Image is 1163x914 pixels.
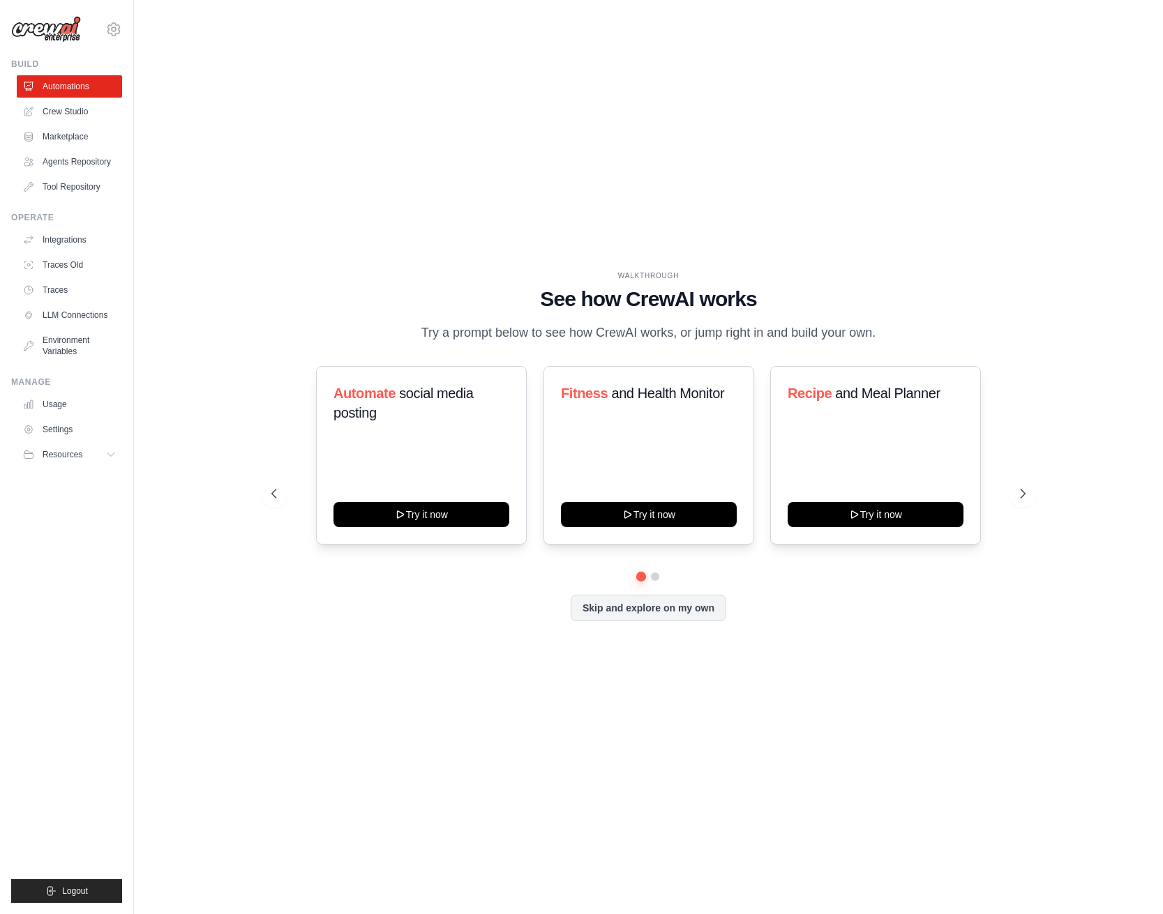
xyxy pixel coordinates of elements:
div: Operate [11,212,122,223]
iframe: Chat Widget [1093,847,1163,914]
span: Recipe [788,386,832,401]
a: Crew Studio [17,100,122,123]
span: social media posting [333,386,474,420]
span: Automate [333,386,396,401]
a: Automations [17,75,122,98]
a: LLM Connections [17,304,122,326]
a: Usage [17,393,122,416]
button: Try it now [333,502,509,527]
div: Build [11,59,122,70]
span: and Health Monitor [611,386,724,401]
span: Fitness [561,386,608,401]
span: Logout [62,885,88,897]
a: Traces Old [17,254,122,276]
button: Skip and explore on my own [571,595,726,621]
a: Settings [17,418,122,441]
button: Try it now [788,502,963,527]
a: Environment Variables [17,329,122,363]
h1: See how CrewAI works [271,287,1026,312]
a: Traces [17,279,122,301]
span: and Meal Planner [836,386,940,401]
div: Manage [11,376,122,388]
button: Resources [17,443,122,466]
p: Try a prompt below to see how CrewAI works, or jump right in and build your own. [414,323,883,343]
span: Resources [43,449,82,460]
div: WALKTHROUGH [271,271,1026,281]
a: Tool Repository [17,176,122,198]
img: Logo [11,16,81,43]
button: Try it now [561,502,737,527]
button: Logout [11,879,122,903]
a: Agents Repository [17,151,122,173]
a: Integrations [17,229,122,251]
a: Marketplace [17,125,122,148]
